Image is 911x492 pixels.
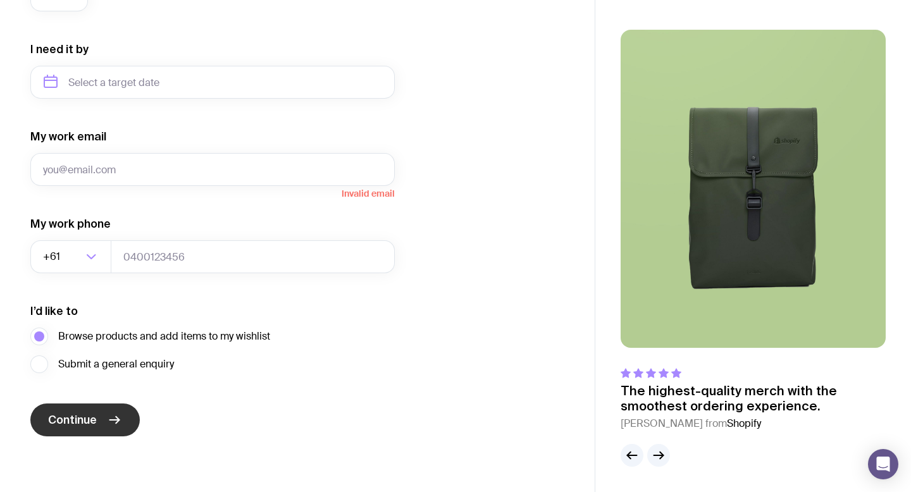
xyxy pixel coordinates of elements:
[30,66,395,99] input: Select a target date
[30,304,78,319] label: I’d like to
[727,417,761,430] span: Shopify
[621,383,886,414] p: The highest-quality merch with the smoothest ordering experience.
[48,412,97,427] span: Continue
[30,186,395,199] span: Invalid email
[30,240,111,273] div: Search for option
[111,240,395,273] input: 0400123456
[30,42,89,57] label: I need it by
[58,329,270,344] span: Browse products and add items to my wishlist
[30,403,140,436] button: Continue
[868,449,898,479] div: Open Intercom Messenger
[30,153,395,186] input: you@email.com
[621,416,886,431] cite: [PERSON_NAME] from
[30,216,111,231] label: My work phone
[58,357,174,372] span: Submit a general enquiry
[30,129,106,144] label: My work email
[43,240,63,273] span: +61
[63,240,82,273] input: Search for option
